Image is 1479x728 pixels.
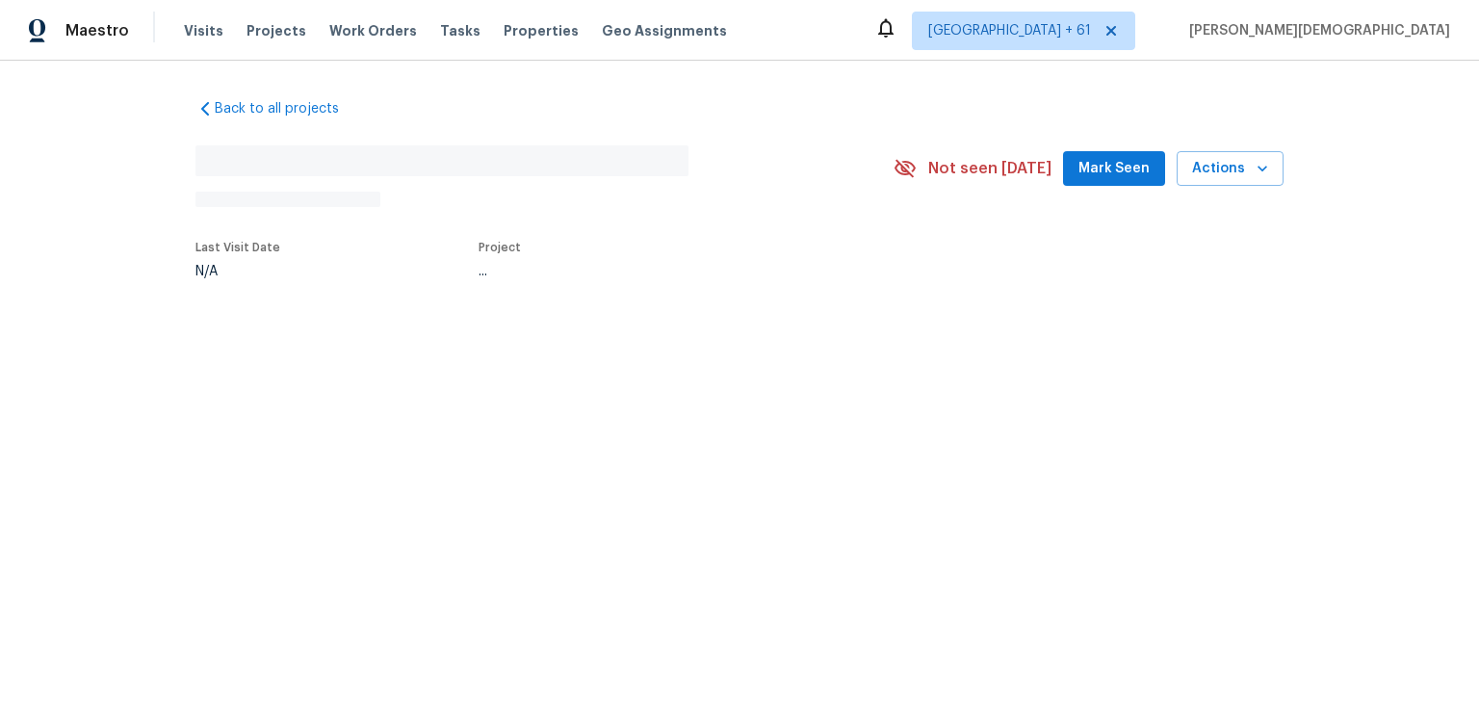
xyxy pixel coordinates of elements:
[1192,157,1268,181] span: Actions
[928,159,1051,178] span: Not seen [DATE]
[195,99,380,118] a: Back to all projects
[184,21,223,40] span: Visits
[1177,151,1284,187] button: Actions
[1063,151,1165,187] button: Mark Seen
[440,24,480,38] span: Tasks
[479,242,521,253] span: Project
[65,21,129,40] span: Maestro
[479,265,848,278] div: ...
[1078,157,1150,181] span: Mark Seen
[195,265,280,278] div: N/A
[195,242,280,253] span: Last Visit Date
[329,21,417,40] span: Work Orders
[602,21,727,40] span: Geo Assignments
[1181,21,1450,40] span: [PERSON_NAME][DEMOGRAPHIC_DATA]
[928,21,1091,40] span: [GEOGRAPHIC_DATA] + 61
[504,21,579,40] span: Properties
[246,21,306,40] span: Projects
